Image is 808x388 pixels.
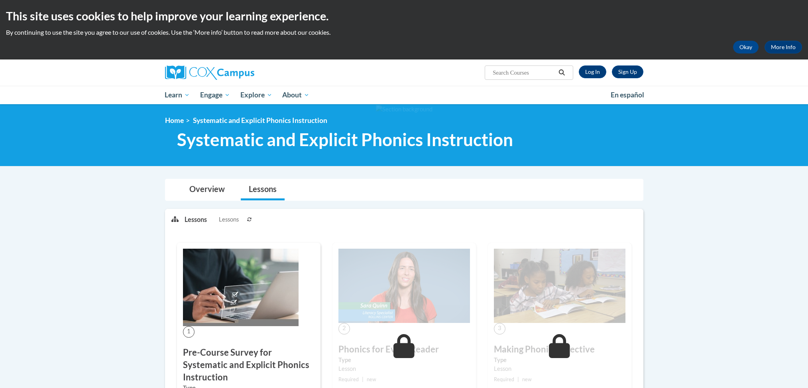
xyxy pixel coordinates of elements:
p: Lessons [185,215,207,224]
input: Search Courses [492,68,556,77]
button: Search [556,68,568,77]
a: Learn [160,86,195,104]
p: By continuing to use the site you agree to our use of cookies. Use the ‘More info’ button to read... [6,28,802,37]
a: Overview [181,179,233,200]
div: Lesson [338,364,470,373]
label: Type [338,356,470,364]
a: Explore [235,86,277,104]
label: Type [494,356,625,364]
span: Systematic and Explicit Phonics Instruction [193,116,327,125]
img: Course Image [183,249,299,326]
h3: Phonics for Every Reader [338,343,470,356]
span: | [517,376,519,382]
span: new [522,376,532,382]
span: 2 [338,323,350,335]
a: Cox Campus [165,65,317,80]
span: 3 [494,323,505,335]
span: En español [611,91,644,99]
a: About [277,86,315,104]
img: Course Image [494,249,625,323]
a: En español [606,87,649,103]
span: | [362,376,364,382]
div: Main menu [153,86,655,104]
span: Learn [165,90,190,100]
span: 1 [183,326,195,338]
a: More Info [765,41,802,53]
h3: Pre-Course Survey for Systematic and Explicit Phonics Instruction [183,346,315,383]
span: Lessons [219,215,239,224]
h3: Making Phonics Effective [494,343,625,356]
a: Engage [195,86,235,104]
button: Okay [733,41,759,53]
span: Systematic and Explicit Phonics Instruction [177,129,513,150]
span: Required [494,376,514,382]
h2: This site uses cookies to help improve your learning experience. [6,8,802,24]
div: Lesson [494,364,625,373]
span: About [282,90,309,100]
span: Required [338,376,359,382]
a: Log In [579,65,606,78]
a: Home [165,116,184,125]
img: Course Image [338,249,470,323]
img: Section background [376,105,433,114]
img: Cox Campus [165,65,254,80]
span: Engage [200,90,230,100]
a: Register [612,65,643,78]
span: Explore [240,90,272,100]
span: new [367,376,376,382]
a: Lessons [241,179,285,200]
